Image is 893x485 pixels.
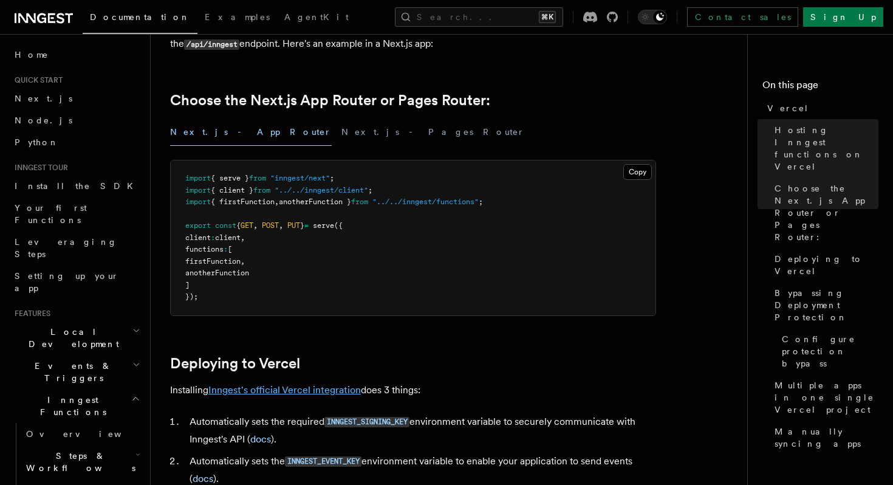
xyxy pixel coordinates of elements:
span: Overview [26,429,151,439]
a: INNGEST_EVENT_KEY [285,455,361,467]
span: Bypassing Deployment Protection [775,287,878,323]
a: Home [10,44,143,66]
button: Local Development [10,321,143,355]
span: "inngest/next" [270,174,330,182]
span: Install the SDK [15,181,140,191]
span: Manually syncing apps [775,425,878,450]
span: client [215,233,241,242]
span: import [185,174,211,182]
span: Setting up your app [15,271,119,293]
span: Deploying to Vercel [775,253,878,277]
span: [ [228,245,232,253]
code: INNGEST_EVENT_KEY [285,456,361,467]
button: Events & Triggers [10,355,143,389]
span: , [241,257,245,266]
span: from [351,198,368,206]
span: Local Development [10,326,132,350]
a: AgentKit [277,4,356,33]
span: from [249,174,266,182]
span: Features [10,309,50,318]
a: Bypassing Deployment Protection [770,282,878,328]
span: , [275,198,279,206]
span: import [185,186,211,194]
a: Multiple apps in one single Vercel project [770,374,878,421]
span: POST [262,221,279,230]
span: Quick start [10,75,63,85]
span: ({ [334,221,343,230]
button: Next.js - App Router [170,119,332,146]
span: export [185,221,211,230]
a: Python [10,131,143,153]
a: Inngest's official Vercel integration [208,384,361,396]
p: Installing does 3 things: [170,382,656,399]
span: { client } [211,186,253,194]
span: }); [185,292,198,301]
span: ] [185,281,190,289]
span: ; [330,174,334,182]
span: Inngest Functions [10,394,131,418]
span: firstFunction [185,257,241,266]
a: Overview [21,423,143,445]
kbd: ⌘K [539,11,556,23]
span: Steps & Workflows [21,450,135,474]
span: Vercel [767,102,809,114]
h4: On this page [762,78,878,97]
span: functions [185,245,224,253]
a: Leveraging Steps [10,231,143,265]
span: Choose the Next.js App Router or Pages Router: [775,182,878,243]
a: Configure protection bypass [777,328,878,374]
span: , [241,233,245,242]
span: Home [15,49,49,61]
span: Configure protection bypass [782,333,878,370]
a: Deploying to Vercel [770,248,878,282]
span: Hosting Inngest functions on Vercel [775,124,878,173]
a: Vercel [762,97,878,119]
span: Multiple apps in one single Vercel project [775,379,878,416]
span: ; [479,198,483,206]
a: Hosting Inngest functions on Vercel [770,119,878,177]
span: Node.js [15,115,72,125]
span: Documentation [90,12,190,22]
span: Events & Triggers [10,360,132,384]
span: { [236,221,241,230]
span: } [300,221,304,230]
span: AgentKit [284,12,349,22]
a: Node.js [10,109,143,131]
a: docs [193,473,213,484]
button: Steps & Workflows [21,445,143,479]
span: Python [15,137,59,147]
span: Leveraging Steps [15,237,117,259]
a: Deploying to Vercel [170,355,300,372]
span: { serve } [211,174,249,182]
a: Install the SDK [10,175,143,197]
button: Next.js - Pages Router [341,119,525,146]
button: Search...⌘K [395,7,563,27]
button: Inngest Functions [10,389,143,423]
span: , [279,221,283,230]
a: Setting up your app [10,265,143,299]
a: Contact sales [687,7,798,27]
span: : [224,245,228,253]
span: anotherFunction } [279,198,351,206]
a: Your first Functions [10,197,143,231]
span: serve [313,221,334,230]
span: Next.js [15,94,72,103]
a: INNGEST_SIGNING_KEY [324,416,409,427]
span: GET [241,221,253,230]
span: "../../inngest/client" [275,186,368,194]
span: Examples [205,12,270,22]
span: PUT [287,221,300,230]
span: "../../inngest/functions" [372,198,479,206]
a: Choose the Next.js App Router or Pages Router: [770,177,878,248]
span: import [185,198,211,206]
a: Documentation [83,4,197,34]
span: Inngest tour [10,163,68,173]
span: Your first Functions [15,203,87,225]
span: = [304,221,309,230]
a: Sign Up [803,7,883,27]
li: Automatically sets the required environment variable to securely communicate with Inngest's API ( ). [186,413,656,448]
button: Toggle dark mode [638,10,667,24]
span: from [253,186,270,194]
a: Choose the Next.js App Router or Pages Router: [170,92,490,109]
span: { firstFunction [211,198,275,206]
